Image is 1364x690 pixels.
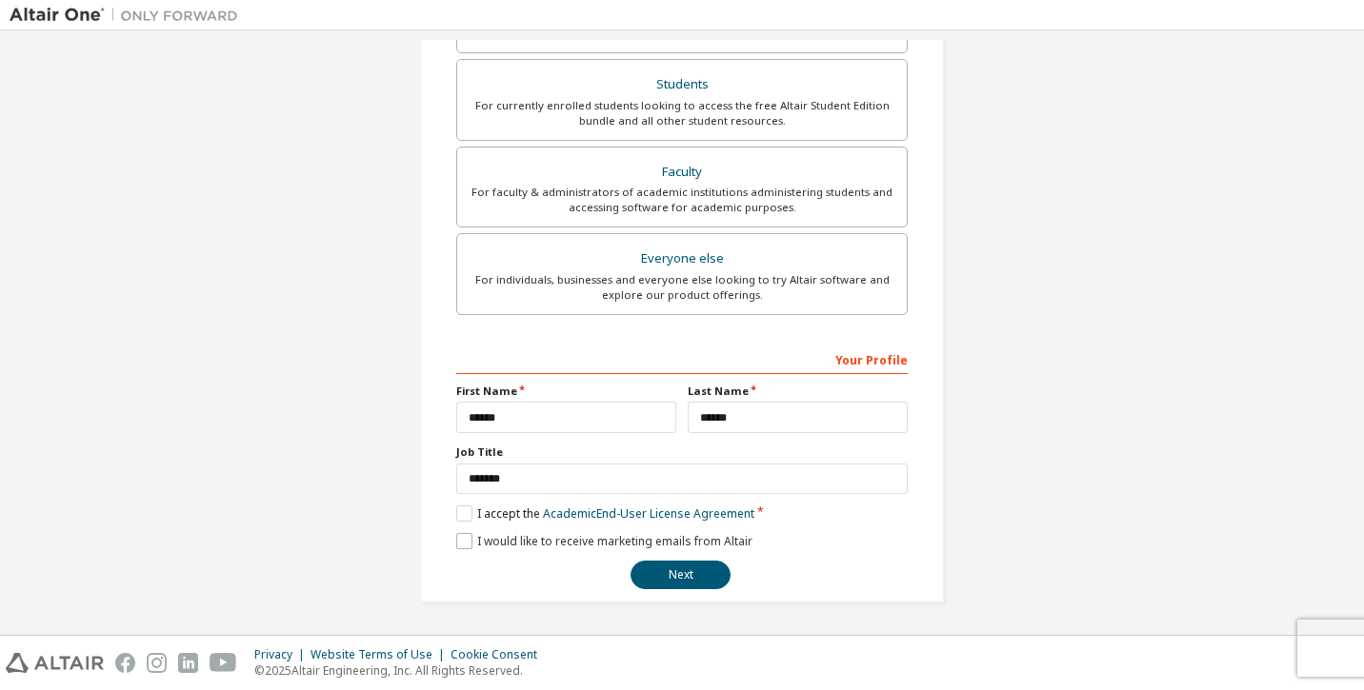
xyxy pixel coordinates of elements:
[631,561,731,589] button: Next
[6,653,104,673] img: altair_logo.svg
[115,653,135,673] img: facebook.svg
[543,505,754,522] a: Academic End-User License Agreement
[147,653,167,673] img: instagram.svg
[210,653,237,673] img: youtube.svg
[456,444,908,460] label: Job Title
[688,384,908,399] label: Last Name
[254,647,311,662] div: Privacy
[456,384,676,399] label: First Name
[254,662,549,679] p: © 2025 Altair Engineering, Inc. All Rights Reserved.
[456,505,754,522] label: I accept the
[469,71,895,98] div: Students
[10,6,248,25] img: Altair One
[469,185,895,215] div: For faculty & administrators of academic institutions administering students and accessing softwa...
[469,246,895,272] div: Everyone else
[451,647,549,662] div: Cookie Consent
[469,272,895,303] div: For individuals, businesses and everyone else looking to try Altair software and explore our prod...
[456,344,908,374] div: Your Profile
[311,647,451,662] div: Website Terms of Use
[469,159,895,186] div: Faculty
[456,533,752,549] label: I would like to receive marketing emails from Altair
[178,653,198,673] img: linkedin.svg
[469,98,895,128] div: For currently enrolled students looking to access the free Altair Student Edition bundle and all ...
